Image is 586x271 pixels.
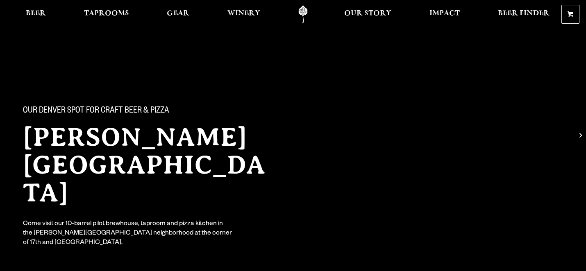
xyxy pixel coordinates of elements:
[344,10,391,17] span: Our Story
[23,123,279,207] h2: [PERSON_NAME][GEOGRAPHIC_DATA]
[84,10,129,17] span: Taprooms
[222,5,266,24] a: Winery
[26,10,46,17] span: Beer
[339,5,397,24] a: Our Story
[79,5,134,24] a: Taprooms
[227,10,260,17] span: Winery
[288,5,318,24] a: Odell Home
[23,220,233,248] div: Come visit our 10-barrel pilot brewhouse, taproom and pizza kitchen in the [PERSON_NAME][GEOGRAPH...
[167,10,189,17] span: Gear
[498,10,550,17] span: Beer Finder
[429,10,460,17] span: Impact
[20,5,51,24] a: Beer
[493,5,555,24] a: Beer Finder
[23,106,169,117] span: Our Denver spot for craft beer & pizza
[161,5,195,24] a: Gear
[424,5,465,24] a: Impact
